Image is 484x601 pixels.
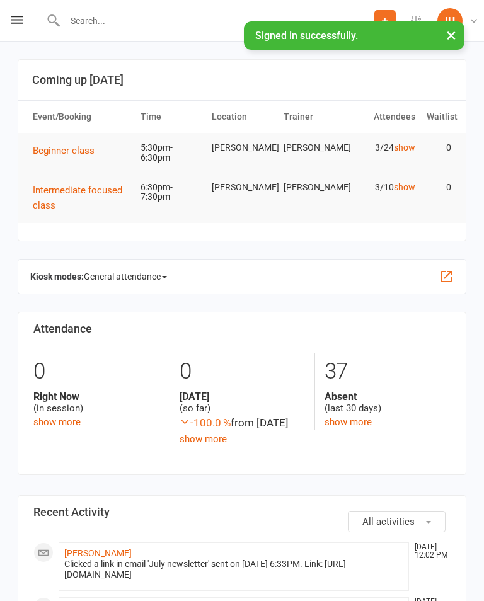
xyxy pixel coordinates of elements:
a: [PERSON_NAME] [64,548,132,558]
th: Waitlist [421,101,457,133]
button: All activities [348,511,446,532]
div: 0 [180,353,306,391]
div: 37 [325,353,451,391]
td: 3/24 [349,133,421,163]
td: 0 [421,173,457,202]
button: Beginner class [33,143,103,158]
td: [PERSON_NAME] [278,133,350,163]
th: Location [206,101,278,133]
div: Clicked a link in email 'July newsletter' sent on [DATE] 6:33PM. Link: [URL][DOMAIN_NAME] [64,559,403,580]
h3: Coming up [DATE] [32,74,452,86]
div: 0 [33,353,160,391]
button: Intermediate focused class [33,183,129,213]
td: 3/10 [349,173,421,202]
strong: [DATE] [180,391,306,403]
div: from [DATE] [180,415,306,432]
a: show [394,182,415,192]
span: Intermediate focused class [33,185,122,211]
div: (in session) [33,391,160,415]
a: show more [180,433,227,445]
td: 5:30pm-6:30pm [135,133,207,173]
td: 0 [421,133,457,163]
div: (so far) [180,391,306,415]
span: General attendance [84,266,167,287]
span: Beginner class [33,145,95,156]
td: 6:30pm-7:30pm [135,173,207,212]
input: Search... [61,12,374,30]
span: All activities [362,516,415,527]
h3: Attendance [33,323,451,335]
div: (last 30 days) [325,391,451,415]
strong: Right Now [33,391,160,403]
a: show more [325,416,372,428]
td: [PERSON_NAME] [278,173,350,202]
a: show [394,142,415,152]
span: Signed in successfully. [255,30,358,42]
td: [PERSON_NAME] [206,133,278,163]
th: Trainer [278,101,350,133]
div: IU [437,8,463,33]
th: Event/Booking [27,101,135,133]
span: -100.0 % [180,416,231,429]
td: [PERSON_NAME] [206,173,278,202]
button: × [440,21,463,49]
h3: Recent Activity [33,506,451,518]
a: show more [33,416,81,428]
strong: Absent [325,391,451,403]
strong: Kiosk modes: [30,272,84,282]
time: [DATE] 12:02 PM [408,543,450,559]
th: Attendees [349,101,421,133]
th: Time [135,101,207,133]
